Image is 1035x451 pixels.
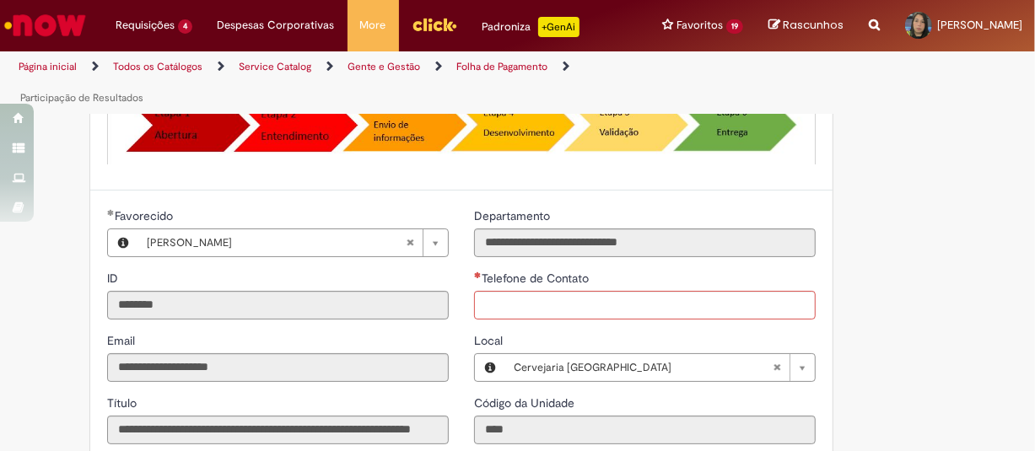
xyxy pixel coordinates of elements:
[107,270,121,287] label: Somente leitura - ID
[147,229,406,256] span: [PERSON_NAME]
[20,91,143,105] a: Participação de Resultados
[107,291,449,319] input: ID
[474,333,506,348] span: Local
[348,60,420,73] a: Gente e Gestão
[115,208,176,223] span: Necessários - Favorecido
[107,333,138,348] span: Somente leitura - Email
[474,271,482,278] span: Necessários
[783,17,844,33] span: Rascunhos
[218,17,335,34] span: Despesas Corporativas
[2,8,89,42] img: ServiceNow
[474,291,816,319] input: Telefone de Contato
[505,354,815,381] a: Cervejaria [GEOGRAPHIC_DATA]Limpar campo Local
[475,354,505,381] button: Local, Visualizar este registro Cervejaria Santa Catarina
[677,17,723,34] span: Favoritos
[768,18,844,34] a: Rascunhos
[764,354,790,381] abbr: Limpar campo Local
[726,19,743,34] span: 19
[116,17,175,34] span: Requisições
[474,416,816,444] input: Código da Unidade
[937,18,1022,32] span: [PERSON_NAME]
[397,229,423,256] abbr: Limpar campo Favorecido
[474,395,578,411] span: Somente leitura - Código da Unidade
[482,271,592,286] span: Telefone de Contato
[19,60,77,73] a: Página inicial
[107,416,449,444] input: Título
[412,12,457,37] img: click_logo_yellow_360x200.png
[360,17,386,34] span: More
[474,228,816,257] input: Departamento
[482,17,579,37] div: Padroniza
[514,354,773,381] span: Cervejaria [GEOGRAPHIC_DATA]
[107,395,140,411] label: Somente leitura - Título
[138,229,448,256] a: [PERSON_NAME]Limpar campo Favorecido
[178,19,192,34] span: 4
[107,353,449,382] input: Email
[107,271,121,286] span: Somente leitura - ID
[456,60,547,73] a: Folha de Pagamento
[113,60,202,73] a: Todos os Catálogos
[107,332,138,349] label: Somente leitura - Email
[107,395,140,411] span: Somente leitura - Título
[108,229,138,256] button: Favorecido, Visualizar este registro Ana Caroline Valcanaia
[239,60,311,73] a: Service Catalog
[474,207,553,224] label: Somente leitura - Departamento
[538,17,579,37] p: +GenAi
[107,209,115,216] span: Obrigatório Preenchido
[474,395,578,411] label: Somente leitura - Código da Unidade
[13,51,677,114] ul: Trilhas de página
